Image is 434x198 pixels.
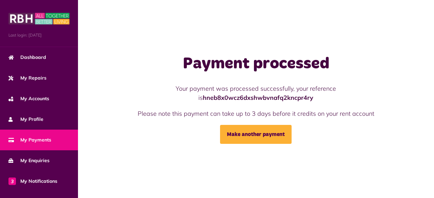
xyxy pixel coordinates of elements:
[8,136,51,144] span: My Payments
[8,177,16,185] span: 3
[8,74,46,82] span: My Repairs
[8,54,46,61] span: Dashboard
[8,116,43,123] span: My Profile
[135,54,377,74] h1: Payment processed
[8,95,49,102] span: My Accounts
[135,84,377,102] p: Your payment was processed successfully, your reference is
[203,94,313,102] strong: hneb8x0wcz6dxshwbvnafq2kncpr4ry
[8,32,70,38] span: Last login: [DATE]
[8,12,70,25] img: MyRBH
[135,109,377,118] p: Please note this payment can take up to 3 days before it credits on your rent account
[8,178,57,185] span: My Notifications
[8,157,50,164] span: My Enquiries
[220,125,292,144] a: Make another payment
